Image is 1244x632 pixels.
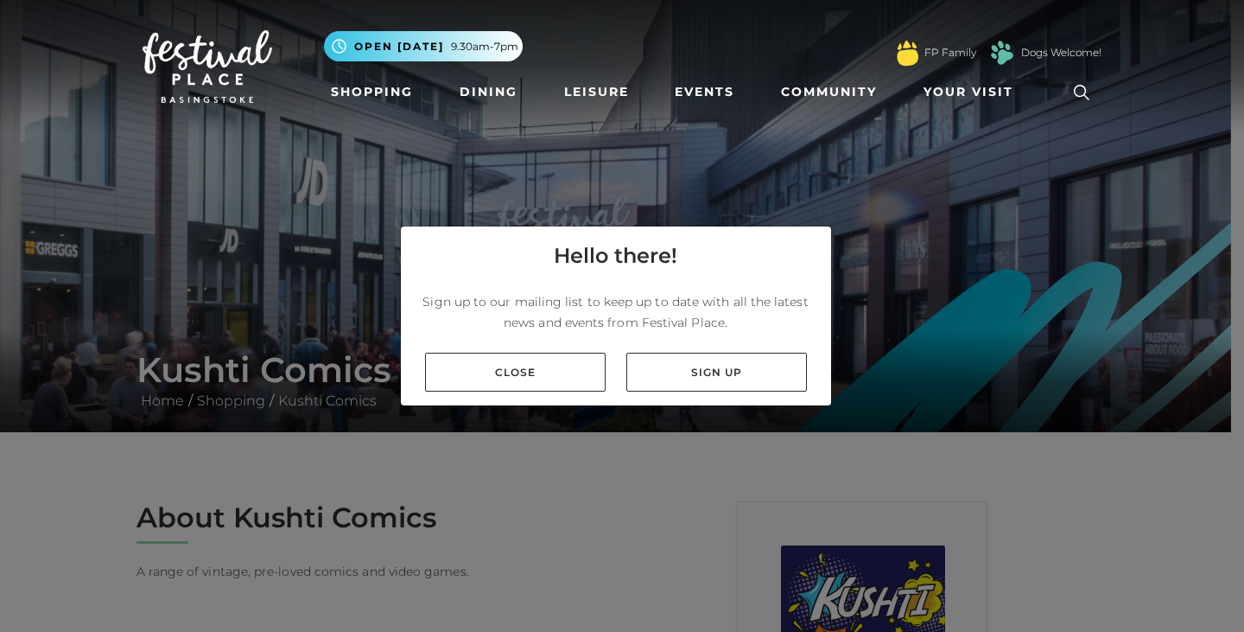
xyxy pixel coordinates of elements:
a: Events [668,76,741,108]
span: 9.30am-7pm [451,39,518,54]
span: Your Visit [923,83,1013,101]
a: Shopping [324,76,420,108]
a: Sign up [626,353,807,392]
a: Dining [453,76,524,108]
a: Community [774,76,884,108]
a: Your Visit [917,76,1029,108]
button: Open [DATE] 9.30am-7pm [324,31,523,61]
a: FP Family [924,45,976,61]
a: Leisure [557,76,636,108]
p: Sign up to our mailing list to keep up to date with all the latest news and events from Festival ... [415,291,817,333]
a: Dogs Welcome! [1021,45,1101,61]
span: Open [DATE] [354,39,444,54]
h4: Hello there! [554,240,677,271]
a: Close [425,353,606,392]
img: Festival Place Logo [143,30,272,103]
